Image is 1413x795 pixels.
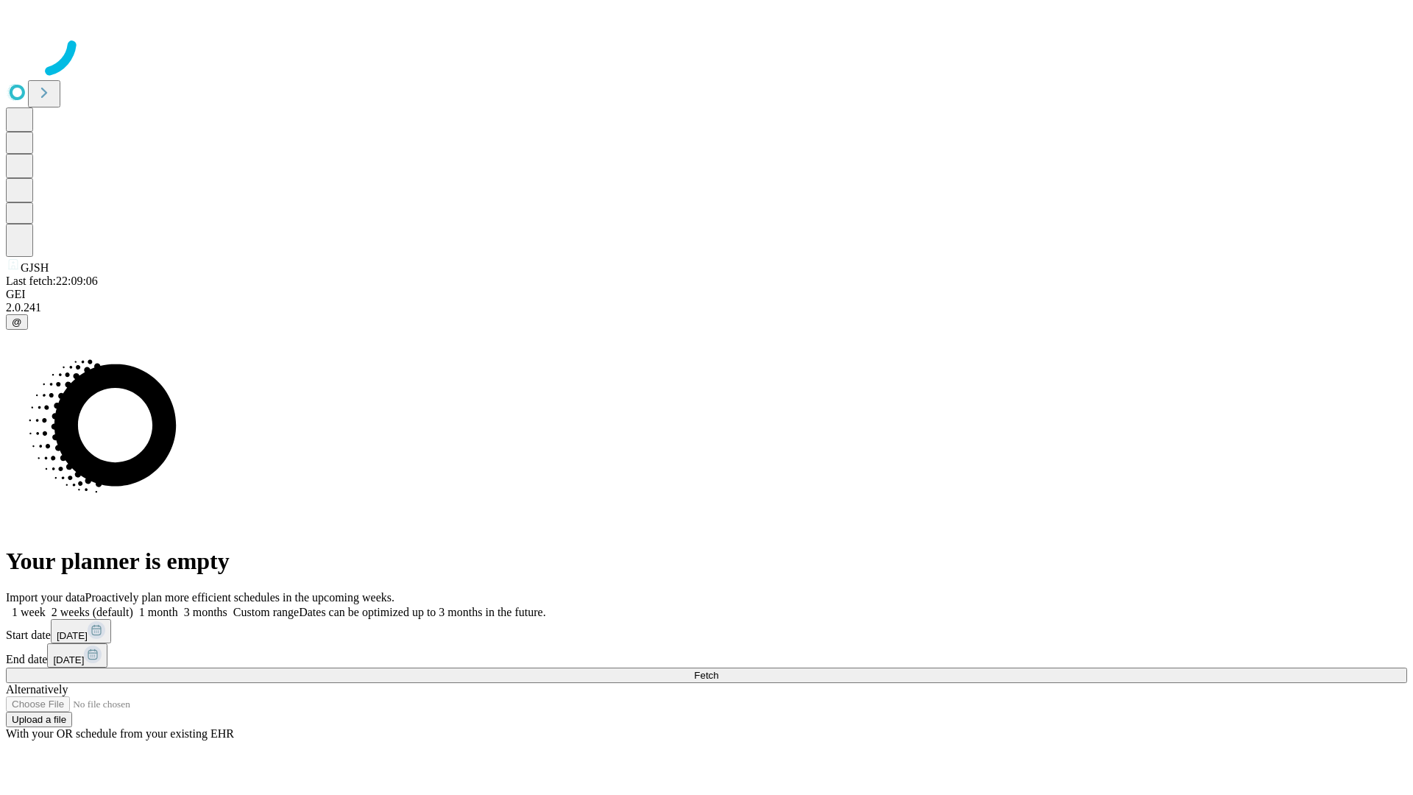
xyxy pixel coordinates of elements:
[51,619,111,643] button: [DATE]
[6,275,98,287] span: Last fetch: 22:09:06
[12,317,22,328] span: @
[57,630,88,641] span: [DATE]
[6,712,72,727] button: Upload a file
[6,314,28,330] button: @
[6,619,1407,643] div: Start date
[6,727,234,740] span: With your OR schedule from your existing EHR
[694,670,718,681] span: Fetch
[6,683,68,696] span: Alternatively
[6,591,85,604] span: Import your data
[299,606,545,618] span: Dates can be optimized up to 3 months in the future.
[6,668,1407,683] button: Fetch
[6,301,1407,314] div: 2.0.241
[233,606,299,618] span: Custom range
[85,591,394,604] span: Proactively plan more efficient schedules in the upcoming weeks.
[6,288,1407,301] div: GEI
[12,606,46,618] span: 1 week
[53,654,84,665] span: [DATE]
[47,643,107,668] button: [DATE]
[184,606,227,618] span: 3 months
[139,606,178,618] span: 1 month
[6,548,1407,575] h1: Your planner is empty
[21,261,49,274] span: GJSH
[52,606,133,618] span: 2 weeks (default)
[6,643,1407,668] div: End date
